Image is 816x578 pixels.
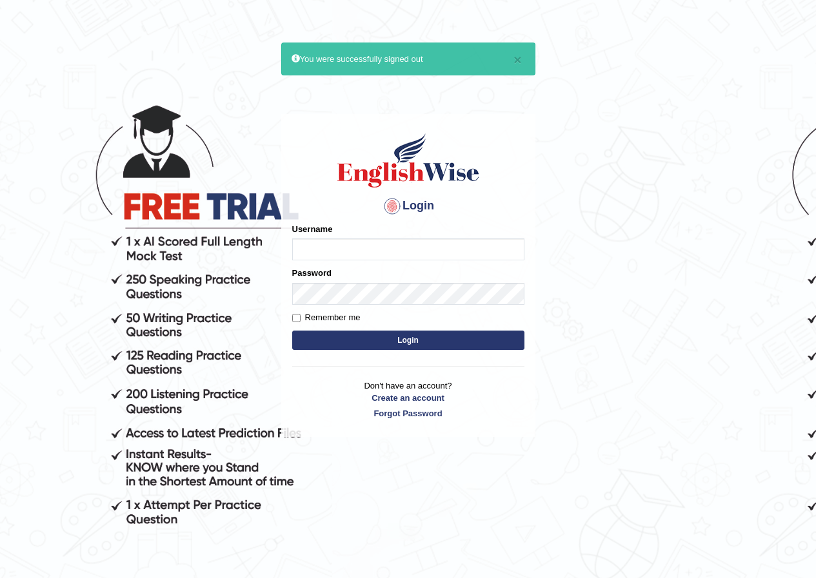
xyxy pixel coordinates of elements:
img: Logo of English Wise sign in for intelligent practice with AI [335,131,482,189]
button: × [513,53,521,66]
label: Username [292,223,333,235]
a: Create an account [292,392,524,404]
div: You were successfully signed out [281,43,535,75]
a: Forgot Password [292,407,524,419]
label: Password [292,267,332,279]
button: Login [292,331,524,350]
input: Remember me [292,314,301,322]
p: Don't have an account? [292,380,524,419]
label: Remember me [292,311,361,324]
h4: Login [292,196,524,217]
